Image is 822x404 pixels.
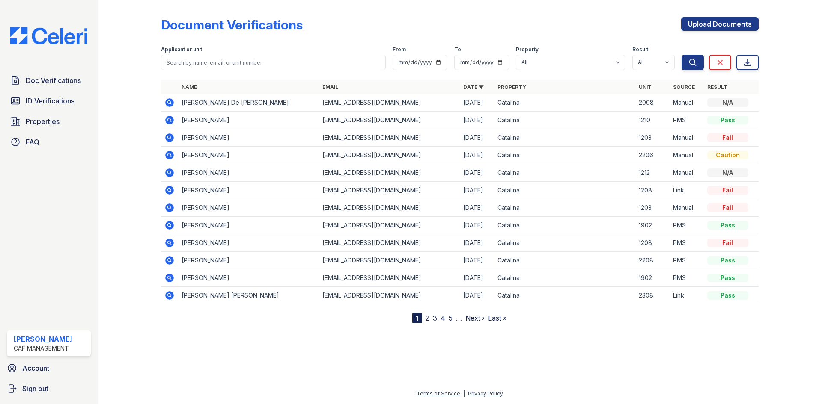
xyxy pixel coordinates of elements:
[441,314,445,322] a: 4
[454,46,461,53] label: To
[161,17,303,32] div: Document Verifications
[635,164,670,182] td: 1212
[460,252,494,269] td: [DATE]
[673,84,695,90] a: Source
[178,94,319,112] td: [PERSON_NAME] De [PERSON_NAME]
[319,287,460,304] td: [EMAIL_ADDRESS][DOMAIN_NAME]
[26,75,81,86] span: Doc Verifications
[463,84,484,90] a: Date ▼
[670,129,704,147] td: Manual
[460,199,494,217] td: [DATE]
[468,390,503,397] a: Privacy Policy
[670,199,704,217] td: Manual
[494,234,635,252] td: Catalina
[161,55,386,70] input: Search by name, email, or unit number
[494,199,635,217] td: Catalina
[319,112,460,129] td: [EMAIL_ADDRESS][DOMAIN_NAME]
[178,269,319,287] td: [PERSON_NAME]
[707,203,748,212] div: Fail
[494,182,635,199] td: Catalina
[14,334,72,344] div: [PERSON_NAME]
[178,234,319,252] td: [PERSON_NAME]
[494,112,635,129] td: Catalina
[494,217,635,234] td: Catalina
[635,94,670,112] td: 2008
[707,168,748,177] div: N/A
[412,313,422,323] div: 1
[494,287,635,304] td: Catalina
[707,186,748,195] div: Fail
[465,314,485,322] a: Next ›
[319,94,460,112] td: [EMAIL_ADDRESS][DOMAIN_NAME]
[319,269,460,287] td: [EMAIL_ADDRESS][DOMAIN_NAME]
[319,164,460,182] td: [EMAIL_ADDRESS][DOMAIN_NAME]
[460,182,494,199] td: [DATE]
[635,112,670,129] td: 1210
[516,46,539,53] label: Property
[635,234,670,252] td: 1208
[433,314,437,322] a: 3
[3,380,94,397] a: Sign out
[494,269,635,287] td: Catalina
[681,17,759,31] a: Upload Documents
[319,234,460,252] td: [EMAIL_ADDRESS][DOMAIN_NAME]
[178,182,319,199] td: [PERSON_NAME]
[460,287,494,304] td: [DATE]
[319,182,460,199] td: [EMAIL_ADDRESS][DOMAIN_NAME]
[417,390,460,397] a: Terms of Service
[494,129,635,147] td: Catalina
[670,234,704,252] td: PMS
[670,164,704,182] td: Manual
[670,112,704,129] td: PMS
[178,287,319,304] td: [PERSON_NAME] [PERSON_NAME]
[635,217,670,234] td: 1902
[178,199,319,217] td: [PERSON_NAME]
[22,363,49,373] span: Account
[460,94,494,112] td: [DATE]
[635,182,670,199] td: 1208
[460,147,494,164] td: [DATE]
[393,46,406,53] label: From
[707,98,748,107] div: N/A
[460,217,494,234] td: [DATE]
[178,217,319,234] td: [PERSON_NAME]
[639,84,652,90] a: Unit
[635,199,670,217] td: 1203
[707,256,748,265] div: Pass
[460,112,494,129] td: [DATE]
[670,252,704,269] td: PMS
[670,217,704,234] td: PMS
[22,383,48,394] span: Sign out
[319,147,460,164] td: [EMAIL_ADDRESS][DOMAIN_NAME]
[635,147,670,164] td: 2206
[488,314,507,322] a: Last »
[635,129,670,147] td: 1203
[178,129,319,147] td: [PERSON_NAME]
[7,92,91,109] a: ID Verifications
[449,314,453,322] a: 5
[319,129,460,147] td: [EMAIL_ADDRESS][DOMAIN_NAME]
[635,252,670,269] td: 2208
[707,84,727,90] a: Result
[161,46,202,53] label: Applicant or unit
[322,84,338,90] a: Email
[463,390,465,397] div: |
[460,164,494,182] td: [DATE]
[494,164,635,182] td: Catalina
[670,269,704,287] td: PMS
[319,252,460,269] td: [EMAIL_ADDRESS][DOMAIN_NAME]
[707,291,748,300] div: Pass
[26,137,39,147] span: FAQ
[456,313,462,323] span: …
[460,129,494,147] td: [DATE]
[26,116,60,127] span: Properties
[494,252,635,269] td: Catalina
[182,84,197,90] a: Name
[707,133,748,142] div: Fail
[707,221,748,230] div: Pass
[178,112,319,129] td: [PERSON_NAME]
[7,72,91,89] a: Doc Verifications
[635,287,670,304] td: 2308
[497,84,526,90] a: Property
